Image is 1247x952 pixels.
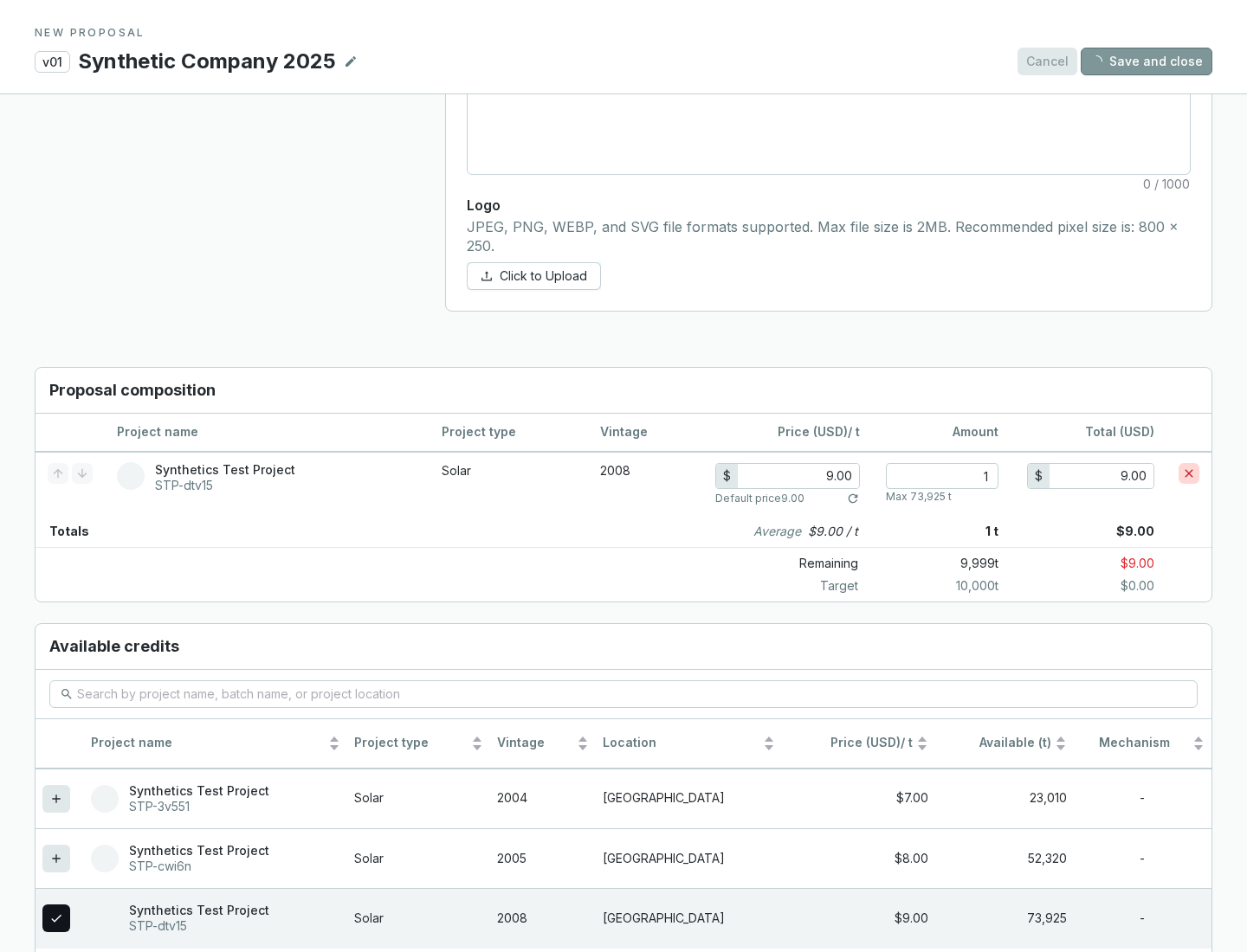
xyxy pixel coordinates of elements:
[36,368,1211,414] h3: Proposal composition
[1074,769,1211,828] td: -
[481,270,493,282] span: upload
[789,910,928,927] div: $9.00
[1081,735,1189,751] span: Mechanism
[1109,53,1203,70] span: Save and close
[1074,828,1211,888] td: -
[603,851,775,867] p: [GEOGRAPHIC_DATA]
[716,464,738,488] div: $
[808,523,858,540] p: $9.00 / t
[778,424,848,439] span: Price (USD)
[467,218,1191,255] p: JPEG, PNG, WEBP, and SVG file formats supported. Max file size is 2MB. Recommended pixel size is:...
[872,577,998,595] p: 10,000 t
[872,516,998,547] p: 1 t
[1081,48,1212,75] button: Save and close
[77,685,1172,704] input: Search by project name, batch name, or project location
[1088,53,1104,69] span: loading
[1074,719,1211,769] th: Mechanism
[603,790,775,807] p: [GEOGRAPHIC_DATA]
[35,26,1212,40] p: NEW PROPOSAL
[588,452,703,516] td: 2008
[347,888,489,948] td: Solar
[129,783,269,799] p: Synthetics Test Project
[716,577,872,595] p: Target
[129,918,269,934] p: STP-dtv15
[91,735,325,751] span: Project name
[155,462,295,478] p: Synthetics Test Project
[753,523,801,540] i: Average
[467,262,601,290] button: Click to Upload
[129,799,269,814] p: STP-3v551
[830,735,901,749] span: Price (USD)
[467,196,1191,215] p: Logo
[155,478,295,493] p: STP-dtv15
[935,719,1074,769] th: Available (t)
[36,516,89,547] p: Totals
[715,492,804,505] p: Default price 9.00
[430,414,588,452] th: Project type
[36,624,1211,670] h3: Available credits
[998,516,1211,547] p: $9.00
[789,790,928,807] div: $7.00
[935,769,1074,828] td: 23,010
[596,719,782,769] th: Location
[490,769,596,828] td: 2004
[789,851,928,867] div: $8.00
[703,414,872,452] th: / t
[347,769,489,828] td: Solar
[430,452,588,516] td: Solar
[77,47,337,76] p: Synthetic Company 2025
[354,735,467,751] span: Project type
[716,551,872,576] p: Remaining
[886,490,952,504] p: Max 73,925 t
[490,719,596,769] th: Vintage
[942,735,1051,751] span: Available (t)
[347,828,489,888] td: Solar
[603,735,759,751] span: Location
[1018,48,1077,75] button: Cancel
[129,903,269,918] p: Synthetics Test Project
[129,859,269,874] p: STP-cwi6n
[347,719,489,769] th: Project type
[998,577,1211,595] p: $0.00
[1028,464,1050,488] div: $
[129,843,269,859] p: Synthetics Test Project
[497,735,573,751] span: Vintage
[998,551,1211,576] p: $9.00
[490,888,596,948] td: 2008
[935,888,1074,948] td: 73,925
[35,51,70,73] p: v01
[588,414,703,452] th: Vintage
[872,551,998,576] p: 9,999 t
[1074,888,1211,948] td: -
[490,828,596,888] td: 2005
[105,414,430,452] th: Project name
[789,735,913,751] span: / t
[1085,424,1154,439] span: Total (USD)
[935,828,1074,888] td: 52,320
[500,267,587,285] span: Click to Upload
[84,719,347,769] th: Project name
[872,414,1011,452] th: Amount
[603,910,775,927] p: [GEOGRAPHIC_DATA]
